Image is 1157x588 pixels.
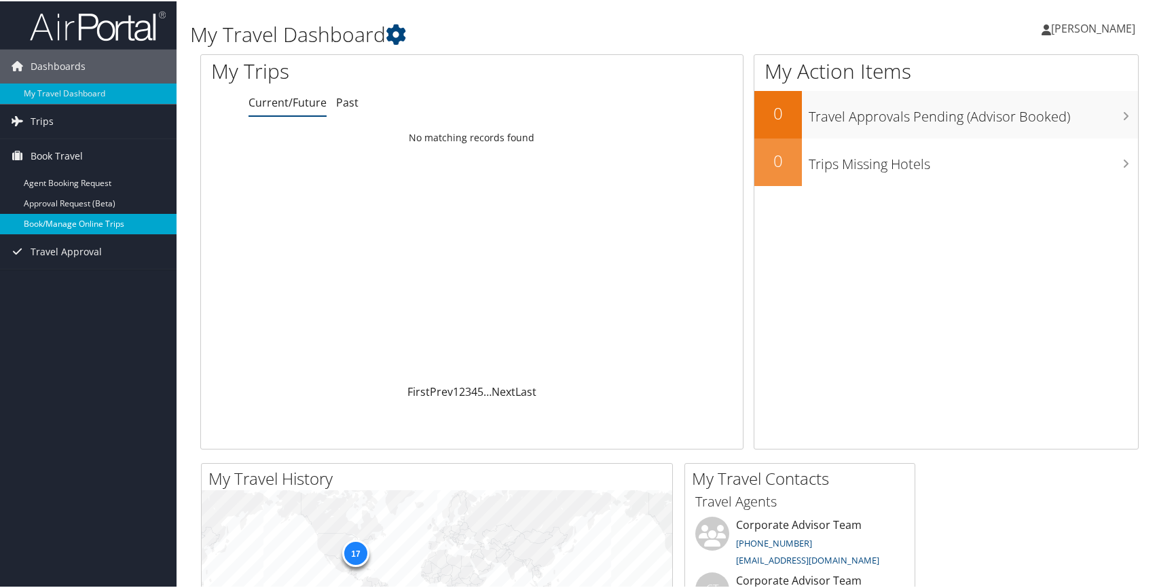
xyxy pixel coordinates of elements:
a: 2 [459,383,465,398]
h1: My Travel Dashboard [190,19,829,48]
span: Travel Approval [31,234,102,268]
h2: My Travel History [208,466,672,489]
div: 17 [342,538,369,566]
a: Prev [430,383,453,398]
a: Past [336,94,359,109]
img: airportal-logo.png [30,9,166,41]
a: First [407,383,430,398]
span: … [483,383,492,398]
td: No matching records found [201,124,743,149]
a: Last [515,383,536,398]
a: 3 [465,383,471,398]
span: Dashboards [31,48,86,82]
h3: Travel Agents [695,491,904,510]
li: Corporate Advisor Team [688,515,911,571]
h1: My Action Items [754,56,1138,84]
a: [EMAIL_ADDRESS][DOMAIN_NAME] [736,553,879,565]
span: Book Travel [31,138,83,172]
span: Trips [31,103,54,137]
a: Current/Future [249,94,327,109]
a: [PERSON_NAME] [1042,7,1149,48]
h2: 0 [754,100,802,124]
span: [PERSON_NAME] [1051,20,1135,35]
a: 1 [453,383,459,398]
a: 0Trips Missing Hotels [754,137,1138,185]
a: 4 [471,383,477,398]
a: 5 [477,383,483,398]
h2: My Travel Contacts [692,466,915,489]
a: [PHONE_NUMBER] [736,536,812,548]
a: 0Travel Approvals Pending (Advisor Booked) [754,90,1138,137]
a: Next [492,383,515,398]
h2: 0 [754,148,802,171]
h3: Trips Missing Hotels [809,147,1138,172]
h3: Travel Approvals Pending (Advisor Booked) [809,99,1138,125]
h1: My Trips [211,56,507,84]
